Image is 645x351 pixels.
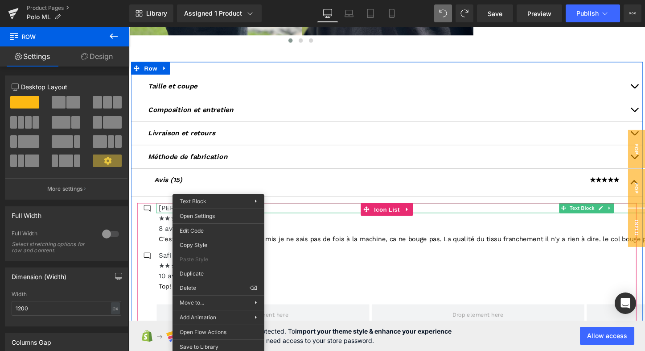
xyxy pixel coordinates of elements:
span: Row [14,37,32,50]
a: Expand / Collapse [285,184,297,197]
span: Text Block [180,198,206,205]
button: More [624,4,641,22]
span: Save [488,9,502,18]
div: Open Intercom Messenger [615,292,636,314]
div: Assigned 1 Product [184,9,255,18]
span: Row [9,27,98,46]
span: Your page is password protected. To when designing pages, we need access to your store password. [186,326,452,345]
span: Text Block [459,184,488,195]
span: Méthode de fabrication [20,131,103,140]
span: Move to... [180,299,255,307]
span: pop [522,108,539,148]
span: Copy Style [180,241,257,249]
span: Paste Style [180,255,257,263]
span: Open Flow Actions [180,328,257,336]
a: New Library [129,4,173,22]
div: Dimension (Width) [12,268,66,280]
span: Taille et coupe [20,58,72,66]
button: Redo [456,4,473,22]
p: More settings [47,185,83,193]
div: Select stretching options for row and content. [12,241,92,254]
button: Undo [434,4,452,22]
div: Width [12,291,121,297]
a: Product Pages [27,4,129,12]
div: Columns Gap [12,334,51,346]
span: Composition et entretien [20,82,109,91]
span: Polo ML [27,13,51,21]
span: Preview [527,9,551,18]
span: Delete [180,284,250,292]
span: Save to Library [180,343,257,351]
div: px [111,302,120,314]
span: Duplicate [180,270,257,278]
div: Full Width [12,230,93,239]
a: Tablet [360,4,381,22]
button: Allow access [580,327,634,345]
button: More settings [5,178,127,199]
span: ⌫ [250,284,257,292]
span: Icon List [254,184,285,197]
p: Desktop Layout [12,82,121,92]
span: Edit Code [180,227,257,235]
span: influ [522,190,539,230]
span: Top! [31,267,44,275]
a: Preview [517,4,562,22]
div: Full Width [12,207,41,219]
a: Laptop [338,4,360,22]
span: Publish [576,10,599,17]
a: Desktop [317,4,338,22]
strong: import your theme style & enhance your experience [295,327,452,335]
span: Library [146,9,167,17]
span: Open Settings [180,212,257,220]
input: auto [12,301,121,316]
a: Mobile [381,4,403,22]
a: Design [65,46,129,67]
span: pop Livraison [504,149,539,189]
span: Add Animation [180,313,255,322]
button: Publish [566,4,620,22]
span: ★★★★★ [481,156,513,164]
span: Livraison et retours [20,107,90,115]
span: Avis (15) [27,156,56,164]
a: Expand / Collapse [32,37,43,50]
a: Expand / Collapse [497,184,507,195]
